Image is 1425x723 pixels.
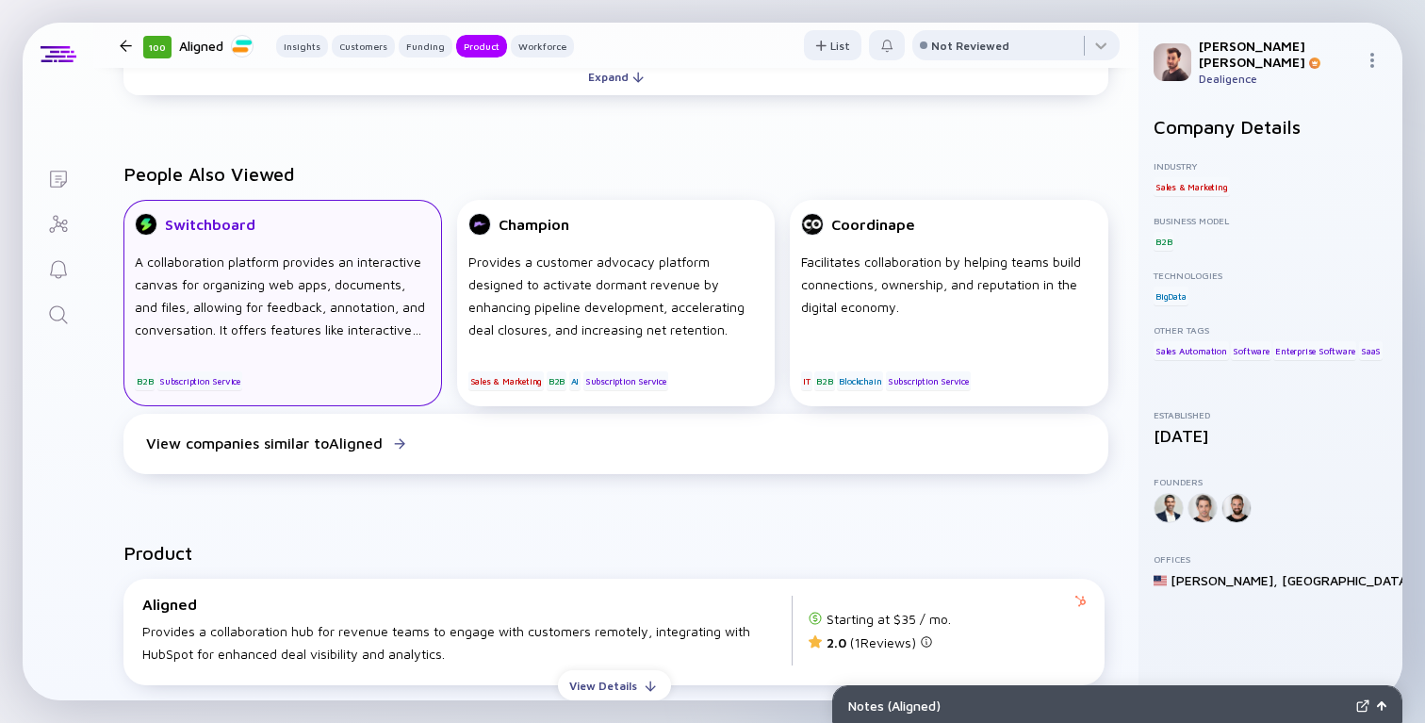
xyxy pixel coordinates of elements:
a: SwitchboardA collaboration platform provides an interactive canvas for organizing web apps, docum... [123,200,442,414]
div: Provides a customer advocacy platform designed to activate dormant revenue by enhancing pipeline ... [468,251,764,341]
img: Expand Notes [1356,699,1369,713]
div: Not Reviewed [931,39,1009,53]
a: Reminders [23,245,93,290]
div: BigData [1154,287,1188,305]
h2: Company Details [1154,116,1387,138]
div: View Details [558,671,648,700]
a: Search [23,290,93,336]
div: List [804,31,861,60]
div: Workforce [511,37,574,56]
div: Technologies [1154,270,1387,281]
div: Dealigence [1199,72,1357,86]
div: [PERSON_NAME] [PERSON_NAME] [1199,38,1357,70]
button: Workforce [511,35,574,58]
div: SaaS [1359,341,1383,360]
button: List [804,30,861,60]
div: Enterprise Software [1273,341,1356,360]
div: B2B [1154,232,1173,251]
div: Sales Automation [1154,341,1229,360]
div: 100 [143,36,172,58]
div: AI [569,371,581,390]
button: Customers [332,35,395,58]
img: Open Notes [1377,701,1386,711]
div: Insights [276,37,328,56]
div: A collaboration platform provides an interactive canvas for organizing web apps, documents, and f... [135,251,431,341]
div: Switchboard [165,216,255,233]
button: Expand [123,58,1108,95]
div: Blockchain [837,371,883,390]
button: View Details [558,670,671,700]
div: ( 1 Reviews) [827,634,933,651]
div: Business Model [1154,215,1387,226]
div: [GEOGRAPHIC_DATA] [1282,572,1412,588]
h2: Product [123,542,1108,564]
div: Offices [1154,553,1387,565]
div: Subscription Service [157,371,242,390]
img: Gil Profile Picture [1154,43,1191,81]
div: IT [801,371,812,390]
div: Established [1154,409,1387,420]
a: Lists [23,155,93,200]
div: B2B [135,371,155,390]
div: Funding [399,37,452,56]
div: Software [1231,341,1270,360]
h2: People Also Viewed [123,163,1108,185]
div: Champion [499,216,569,233]
div: [DATE] [1154,426,1387,446]
div: Customers [332,37,395,56]
div: Founders [1154,476,1387,487]
div: B2B [814,371,834,390]
button: Funding [399,35,452,58]
a: ChampionProvides a customer advocacy platform designed to activate dormant revenue by enhancing p... [457,200,776,414]
div: Other Tags [1154,324,1387,336]
div: Notes ( Aligned ) [848,698,1349,714]
div: [PERSON_NAME] , [1171,572,1278,588]
div: Sales & Marketing [468,371,545,390]
div: Subscription Service [886,371,971,390]
div: Subscription Service [583,371,668,390]
div: Aligned [179,34,254,58]
img: Menu [1365,53,1380,68]
a: Investor Map [23,200,93,245]
div: View companies similar to Aligned [146,435,383,452]
div: Product [456,37,507,56]
button: Insights [276,35,328,58]
div: Provides a collaboration hub for revenue teams to engage with customers remotely, integrating wit... [142,620,792,665]
div: Facilitates collaboration by helping teams build connections, ownership, and reputation in the di... [801,251,1097,341]
div: Aligned [142,596,792,613]
div: Starting at $35 / mo. [827,611,951,627]
div: B2B [547,371,566,390]
button: Product [456,35,507,58]
div: Coordinape [831,216,915,233]
div: Expand [577,62,655,91]
a: CoordinapeFacilitates collaboration by helping teams build connections, ownership, and reputation... [790,200,1108,414]
img: United States Flag [1154,574,1167,587]
span: 2.0 [827,634,846,650]
div: Sales & Marketing [1154,177,1230,196]
div: Industry [1154,160,1387,172]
